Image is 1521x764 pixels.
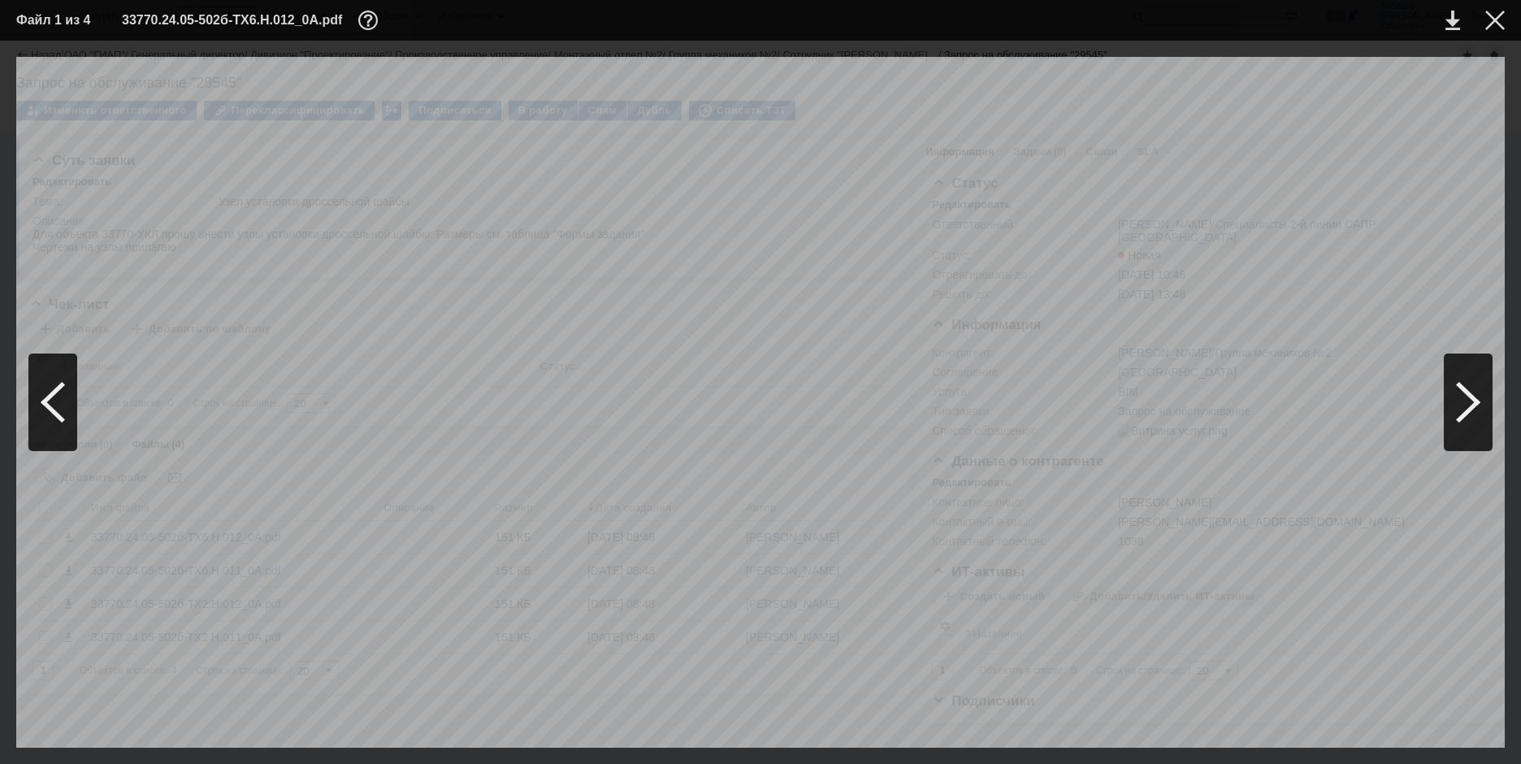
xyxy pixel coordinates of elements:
div: Дополнительная информация о файле (F11) [358,11,383,30]
div: Файл 1 из 4 [16,14,97,27]
div: 33770.24.05-502б-ТХ6.Н.012_0A.pdf [122,11,383,30]
div: Скачать файл [1445,11,1460,30]
div: Следующий файл [1444,354,1493,451]
div: Закрыть окно (Esc) [1485,11,1505,30]
div: Предыдущий файл [28,354,77,451]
